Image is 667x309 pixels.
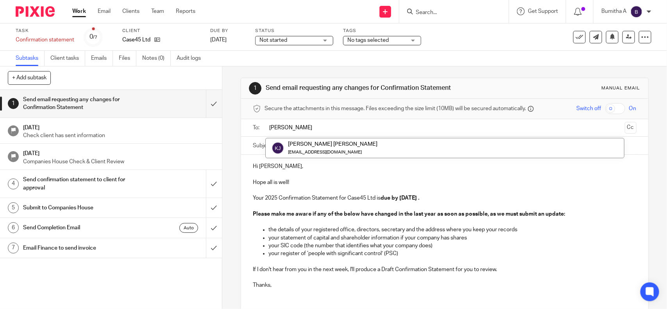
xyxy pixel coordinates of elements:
[151,7,164,15] a: Team
[288,140,377,148] div: [PERSON_NAME] [PERSON_NAME]
[23,94,140,114] h1: Send email requesting any changes for Confirmation Statement
[91,51,113,66] a: Emails
[16,51,45,66] a: Subtasks
[8,243,19,254] div: 7
[23,174,140,194] h1: Send confirmation statement to client for approval
[8,98,19,109] div: 1
[253,281,636,289] p: Thanks,
[23,148,214,157] h1: [DATE]
[23,122,214,132] h1: [DATE]
[253,124,261,132] label: To:
[23,202,140,214] h1: Submit to Companies House
[601,7,626,15] p: Bumitha A
[272,142,284,154] img: svg%3E
[602,85,640,91] div: Manual email
[253,163,636,170] p: Hi [PERSON_NAME],
[23,158,214,166] p: Companies House Check & Client Review
[72,7,86,15] a: Work
[122,28,200,34] label: Client
[176,7,195,15] a: Reports
[8,179,19,189] div: 4
[343,28,421,34] label: Tags
[629,105,637,113] span: On
[16,36,74,44] div: Confirmation statement
[50,51,85,66] a: Client tasks
[268,250,636,257] p: your register of ‘people with significant control’ (PSC)
[253,266,636,273] p: If I don't hear from you in the next week, I'll produce a Draft Confirmation Statement for you to...
[210,37,227,43] span: [DATE]
[8,222,19,233] div: 6
[265,105,526,113] span: Secure the attachments in this message. Files exceeding the size limit (10MB) will be secured aut...
[347,38,389,43] span: No tags selected
[381,195,419,201] strong: due by [DATE] .
[122,36,150,44] p: Case45 Ltd
[253,211,565,217] strong: Please make me aware if any of the below have changed in the last year as soon as possible, as we...
[16,28,74,34] label: Task
[122,7,139,15] a: Clients
[253,194,636,202] p: Your 2025 Confirmation Statement for Case45 Ltd is
[577,105,601,113] span: Switch off
[528,9,558,14] span: Get Support
[142,51,171,66] a: Notes (0)
[210,28,245,34] label: Due by
[630,5,643,18] img: svg%3E
[268,234,636,242] p: your statement of capital and shareholder information if your company has shares
[8,202,19,213] div: 5
[253,142,273,150] label: Subject:
[268,242,636,250] p: your SIC code (the number that identifies what your company does)
[259,38,287,43] span: Not started
[255,28,333,34] label: Status
[177,51,207,66] a: Audit logs
[288,150,362,154] small: [EMAIL_ADDRESS][DOMAIN_NAME]
[98,7,111,15] a: Email
[119,51,136,66] a: Files
[415,9,485,16] input: Search
[23,242,140,254] h1: Email Finance to send invoice
[253,170,636,194] p: Hope all is well!
[266,84,461,92] h1: Send email requesting any changes for Confirmation Statement
[16,6,55,17] img: Pixie
[179,223,198,233] div: Auto
[93,35,97,39] small: /7
[625,122,637,134] button: Cc
[268,226,636,234] p: the details of your registered office, directors, secretary and the address where you keep your r...
[23,132,214,139] p: Check client has sent information
[23,222,140,234] h1: Send Completion Email
[249,82,261,95] div: 1
[89,32,97,41] div: 0
[8,71,51,84] button: + Add subtask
